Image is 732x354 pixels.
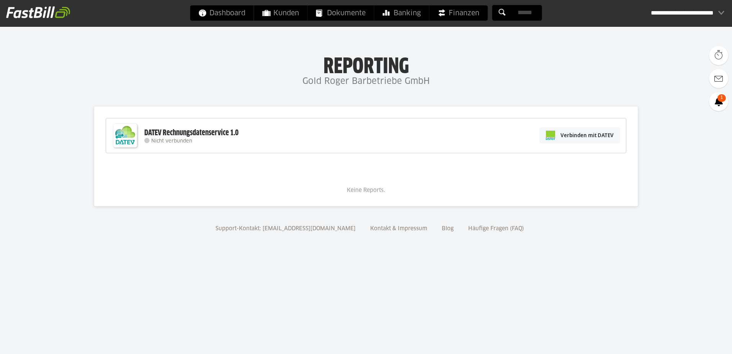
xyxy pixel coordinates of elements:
[383,5,421,21] span: Banking
[77,54,655,74] h1: Reporting
[430,5,488,21] a: Finanzen
[539,127,620,143] a: Verbinden mit DATEV
[709,92,728,111] a: 1
[368,226,430,231] a: Kontakt & Impressum
[316,5,366,21] span: Dokumente
[438,5,479,21] span: Finanzen
[439,226,456,231] a: Blog
[199,5,245,21] span: Dashboard
[254,5,307,21] a: Kunden
[374,5,429,21] a: Banking
[308,5,374,21] a: Dokumente
[144,128,239,138] div: DATEV Rechnungsdatenservice 1.0
[213,226,358,231] a: Support-Kontakt: [EMAIL_ADDRESS][DOMAIN_NAME]
[110,120,141,151] img: DATEV-Datenservice Logo
[6,6,70,18] img: fastbill_logo_white.png
[263,5,299,21] span: Kunden
[717,94,726,102] span: 1
[347,188,385,193] span: Keine Reports.
[151,139,192,144] span: Nicht verbunden
[466,226,527,231] a: Häufige Fragen (FAQ)
[190,5,254,21] a: Dashboard
[673,331,724,350] iframe: Öffnet ein Widget, in dem Sie weitere Informationen finden
[560,131,614,139] span: Verbinden mit DATEV
[546,131,555,140] img: pi-datev-logo-farbig-24.svg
